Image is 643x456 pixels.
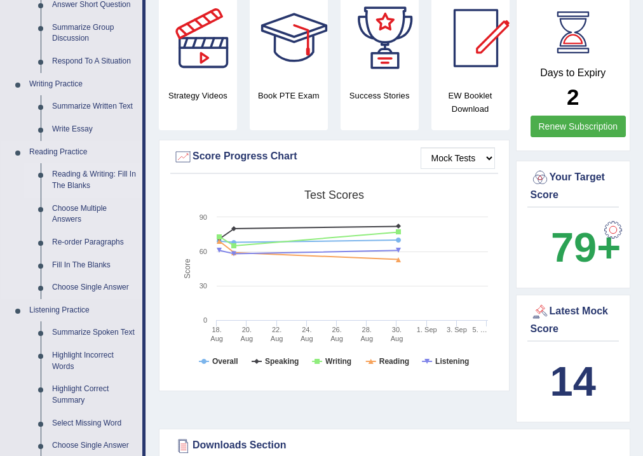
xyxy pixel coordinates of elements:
tspan: 20. [242,326,252,333]
h4: Strategy Videos [159,89,237,102]
a: Summarize Written Text [46,95,142,118]
tspan: 5. … [473,326,487,333]
tspan: 24. [302,326,311,333]
div: Score Progress Chart [173,147,495,166]
a: Summarize Spoken Text [46,321,142,344]
b: 79+ [551,224,621,271]
a: Choose Multiple Answers [46,198,142,231]
h4: EW Booklet Download [431,89,510,116]
text: 90 [200,213,207,221]
a: Choose Single Answer [46,276,142,299]
tspan: Aug [301,335,313,342]
tspan: 30. [392,326,402,333]
a: Reading & Writing: Fill In The Blanks [46,163,142,197]
h4: Success Stories [341,89,419,102]
a: Respond To A Situation [46,50,142,73]
a: Reading Practice [24,141,142,164]
tspan: Overall [212,357,238,366]
tspan: Aug [391,335,403,342]
a: Select Missing Word [46,412,142,435]
b: 14 [550,358,596,405]
div: Downloads Section [173,436,616,455]
a: Fill In The Blanks [46,254,142,277]
a: Write Essay [46,118,142,141]
div: Latest Mock Score [531,302,616,337]
a: Highlight Incorrect Words [46,344,142,378]
tspan: 22. [272,326,281,333]
tspan: Test scores [304,189,364,201]
tspan: 28. [362,326,372,333]
a: Writing Practice [24,73,142,96]
tspan: 18. [212,326,221,333]
a: Listening Practice [24,299,142,322]
h4: Book PTE Exam [250,89,328,102]
tspan: 3. Sep [447,326,467,333]
div: Your Target Score [531,168,616,203]
tspan: Aug [271,335,283,342]
a: Renew Subscription [531,116,626,137]
tspan: Listening [435,357,469,366]
tspan: Reading [379,357,409,366]
tspan: 1. Sep [417,326,437,333]
tspan: Aug [360,335,373,342]
text: 0 [203,316,207,324]
a: Highlight Correct Summary [46,378,142,412]
tspan: Aug [330,335,343,342]
tspan: Writing [325,357,351,366]
text: 30 [200,282,207,290]
tspan: Aug [210,335,223,342]
tspan: Aug [241,335,254,342]
tspan: 26. [332,326,341,333]
a: Summarize Group Discussion [46,17,142,50]
a: Re-order Paragraphs [46,231,142,254]
h4: Days to Expiry [531,67,616,79]
text: 60 [200,248,207,255]
tspan: Speaking [265,357,299,366]
b: 2 [567,84,579,109]
tspan: Score [183,258,192,279]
